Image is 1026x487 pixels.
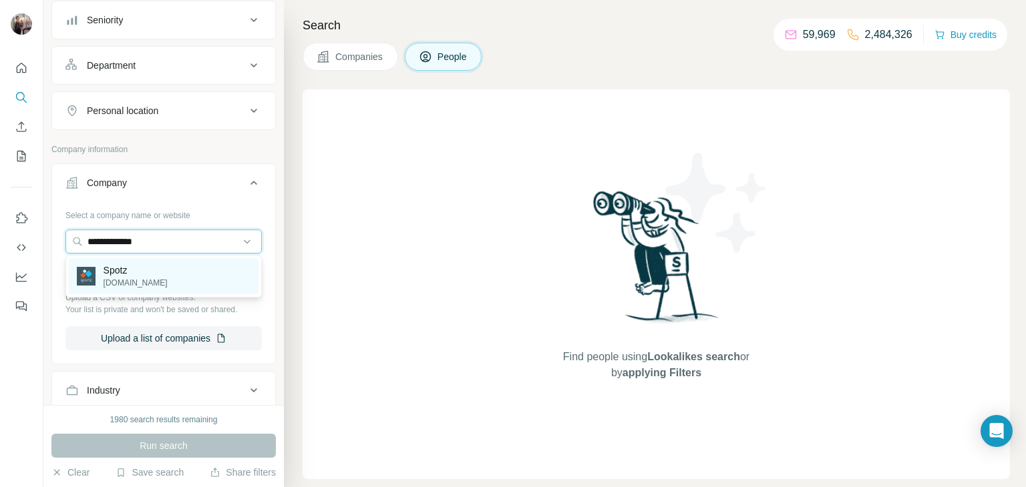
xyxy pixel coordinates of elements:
span: Find people using or by [549,349,763,381]
p: 59,969 [803,27,836,43]
button: Share filters [210,466,276,479]
span: People [438,50,468,63]
p: 2,484,326 [865,27,912,43]
div: Industry [87,384,120,397]
button: Dashboard [11,265,32,289]
button: Industry [52,374,275,406]
div: Seniority [87,13,123,27]
button: Feedback [11,294,32,318]
button: Personal location [52,95,275,127]
img: Avatar [11,13,32,35]
button: Company [52,167,275,204]
div: Personal location [87,104,158,117]
p: Spotz [104,264,168,277]
p: Your list is private and won't be saved or shared. [65,304,262,316]
button: Clear [51,466,90,479]
img: Spotz [77,267,96,286]
img: Surfe Illustration - Stars [657,143,777,263]
img: Surfe Illustration - Woman searching with binoculars [587,187,726,336]
button: Search [11,85,32,109]
h4: Search [303,16,1010,35]
div: 1980 search results remaining [110,414,218,426]
button: Quick start [11,56,32,80]
p: Upload a CSV of company websites. [65,292,262,304]
button: Use Surfe API [11,235,32,260]
button: Buy credits [934,25,997,44]
button: Seniority [52,4,275,36]
div: Open Intercom Messenger [981,415,1013,447]
p: Company information [51,143,276,155]
button: My lists [11,144,32,168]
button: Use Surfe on LinkedIn [11,206,32,230]
button: Department [52,49,275,81]
button: Enrich CSV [11,115,32,139]
button: Upload a list of companies [65,326,262,350]
span: Companies [335,50,384,63]
span: applying Filters [623,367,701,378]
div: Select a company name or website [65,204,262,221]
div: Company [87,176,127,189]
button: Save search [116,466,184,479]
span: Lookalikes search [647,351,740,362]
div: Department [87,59,136,72]
p: [DOMAIN_NAME] [104,277,168,289]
